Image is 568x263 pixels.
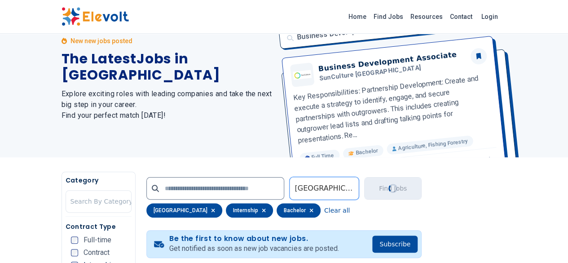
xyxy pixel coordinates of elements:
h4: Be the first to know about new jobs. [169,234,339,243]
span: Full-time [84,236,111,244]
h2: Explore exciting roles with leading companies and take the next big step in your career. Find you... [62,89,273,121]
h5: Category [66,176,132,185]
button: Find JobsLoading... [364,177,422,200]
p: New new jobs posted [70,36,132,45]
div: internship [226,203,273,218]
h1: The Latest Jobs in [GEOGRAPHIC_DATA] [62,51,273,83]
a: Find Jobs [370,9,407,24]
img: Elevolt [62,7,129,26]
div: bachelor [277,203,321,218]
a: Resources [407,9,446,24]
p: Get notified as soon as new job vacancies are posted. [169,243,339,254]
div: [GEOGRAPHIC_DATA] [146,203,222,218]
div: Loading... [387,183,399,194]
span: Contract [84,249,110,256]
h5: Contract Type [66,222,132,231]
input: Contract [71,249,78,256]
a: Login [476,8,503,26]
button: Clear all [324,203,350,218]
a: Contact [446,9,476,24]
input: Full-time [71,236,78,244]
a: Home [345,9,370,24]
button: Subscribe [372,236,418,253]
iframe: Chat Widget [523,220,568,263]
